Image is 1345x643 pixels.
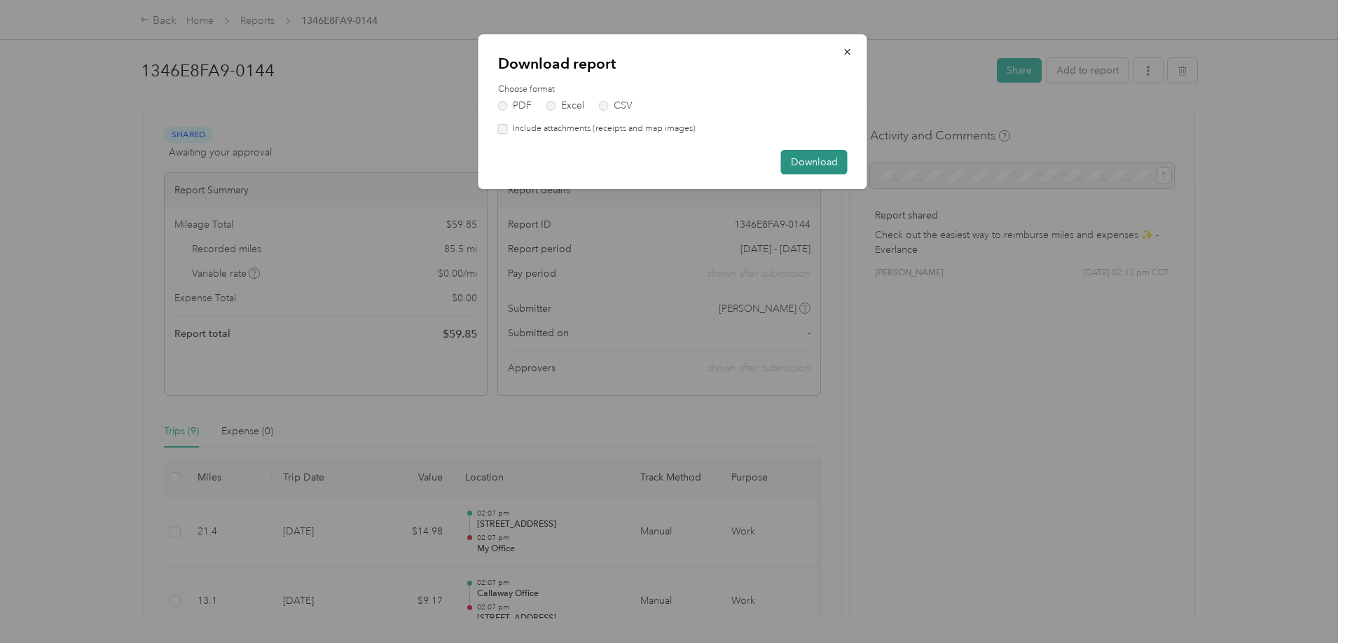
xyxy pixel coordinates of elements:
p: Download report [498,54,848,74]
label: Choose format [498,83,848,96]
label: Include attachments (receipts and map images) [508,123,696,135]
button: Download [781,150,848,174]
iframe: Everlance-gr Chat Button Frame [1267,565,1345,643]
label: Excel [546,101,584,111]
label: CSV [599,101,633,111]
label: PDF [498,101,532,111]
